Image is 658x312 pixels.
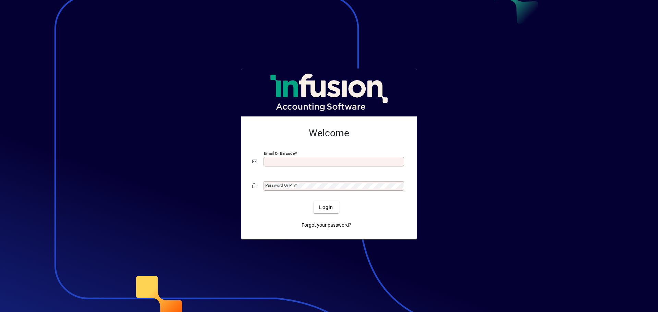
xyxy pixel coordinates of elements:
[264,151,295,156] mat-label: Email or Barcode
[314,201,339,213] button: Login
[319,204,333,211] span: Login
[299,219,354,231] a: Forgot your password?
[302,222,351,229] span: Forgot your password?
[252,127,406,139] h2: Welcome
[265,183,295,188] mat-label: Password or Pin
